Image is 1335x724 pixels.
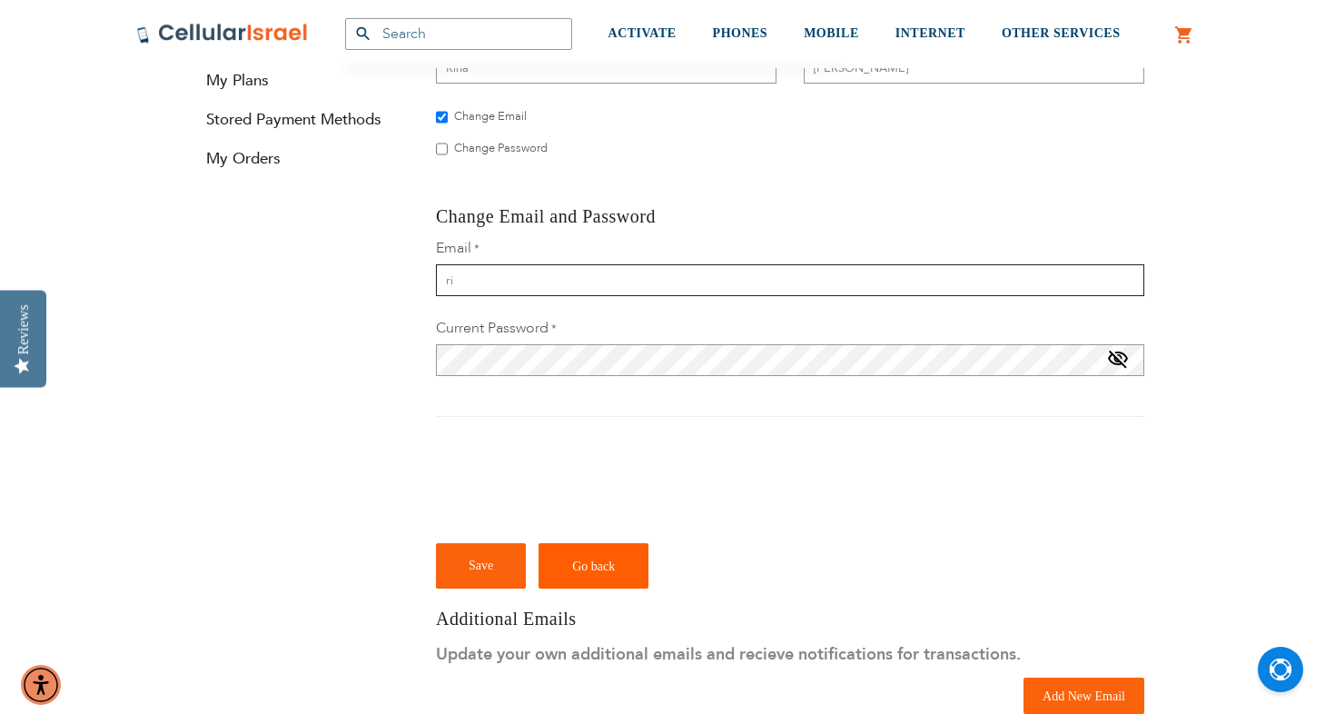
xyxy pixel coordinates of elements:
[454,108,527,124] span: Change Email
[804,26,859,40] span: MOBILE
[436,543,526,589] button: Save
[469,559,493,572] span: Save
[436,435,712,506] iframe: reCAPTCHA
[436,607,1144,631] h3: Additional Emails
[608,26,677,40] span: ACTIVATE
[895,26,965,40] span: INTERNET
[713,26,768,40] span: PHONES
[436,264,1144,296] input: Email
[572,560,615,573] span: Go back
[436,640,1144,669] p: Update your own additional emails and recieve notifications for transactions.
[191,109,409,130] a: Stored Payment Methods
[436,108,448,126] input: Change Email
[1023,678,1144,714] button: Add New Email
[345,18,572,50] input: Search
[136,23,309,45] img: Cellular Israel Logo
[436,238,471,258] span: Email
[1043,689,1125,703] span: Add New Email
[804,52,1144,84] input: Last Name
[436,140,448,158] input: Change Password
[191,70,409,91] a: My Plans
[539,543,648,589] a: Go back
[454,140,548,156] span: Change Password
[436,204,1144,229] h3: Change Email and Password
[1002,26,1121,40] span: OTHER SERVICES
[21,665,61,705] div: Accessibility Menu
[191,148,409,169] a: My Orders
[436,52,776,84] input: First Name
[436,318,549,338] span: Current Password
[15,304,32,354] div: Reviews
